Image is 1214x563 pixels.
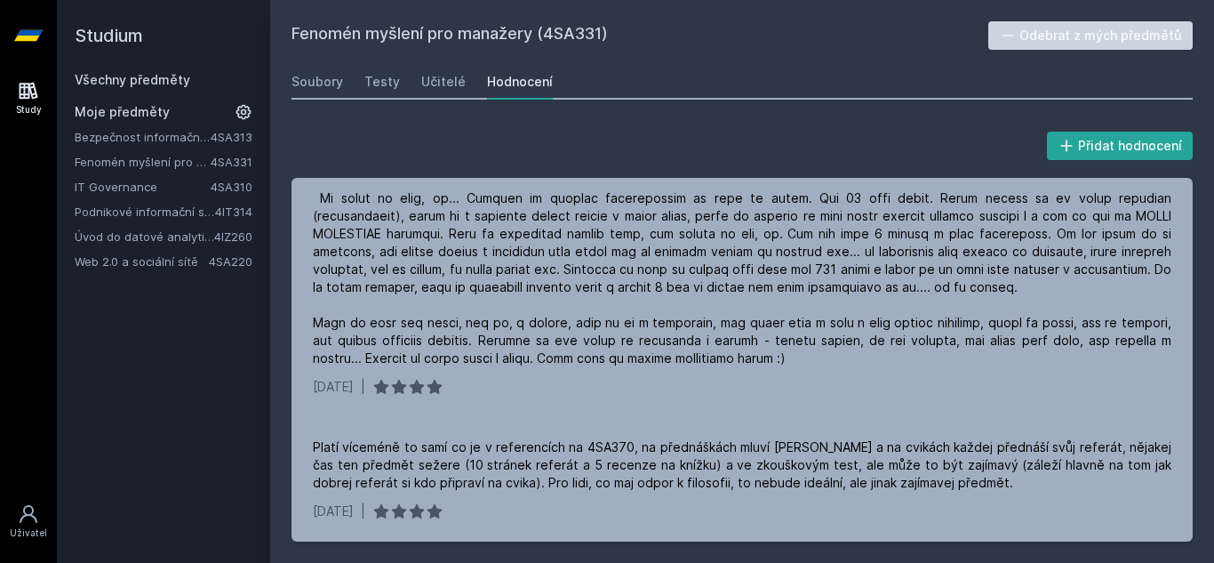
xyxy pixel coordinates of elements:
[211,155,252,169] a: 4SA331
[75,72,190,87] a: Všechny předměty
[75,228,214,245] a: Úvod do datové analytiky
[313,503,354,520] div: [DATE]
[4,495,53,549] a: Uživatel
[10,527,47,540] div: Uživatel
[361,378,365,396] div: |
[292,21,988,50] h2: Fenomén myšlení pro manažery (4SA331)
[209,254,252,269] a: 4SA220
[292,73,343,91] div: Soubory
[313,438,1171,492] div: Platí víceméně to samí co je v referencích na 4SA370, na přednáškách mluví [PERSON_NAME] a na cvi...
[215,205,252,219] a: 4IT314
[211,180,252,194] a: 4SA310
[211,130,252,144] a: 4SA313
[16,103,42,117] div: Study
[487,64,553,100] a: Hodnocení
[214,229,252,244] a: 4IZ260
[75,128,211,146] a: Bezpečnost informačních systémů
[313,378,354,396] div: [DATE]
[75,103,170,121] span: Moje předměty
[1047,132,1194,160] button: Přidat hodnocení
[75,253,209,270] a: Web 2.0 a sociální sítě
[364,73,400,91] div: Testy
[487,73,553,91] div: Hodnocení
[421,73,466,91] div: Učitelé
[75,153,211,171] a: Fenomén myšlení pro manažery
[75,203,215,221] a: Podnikové informační systémy
[421,64,466,100] a: Učitelé
[292,64,343,100] a: Soubory
[75,178,211,196] a: IT Governance
[361,503,365,520] div: |
[4,71,53,125] a: Study
[988,21,1194,50] button: Odebrat z mých předmětů
[364,64,400,100] a: Testy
